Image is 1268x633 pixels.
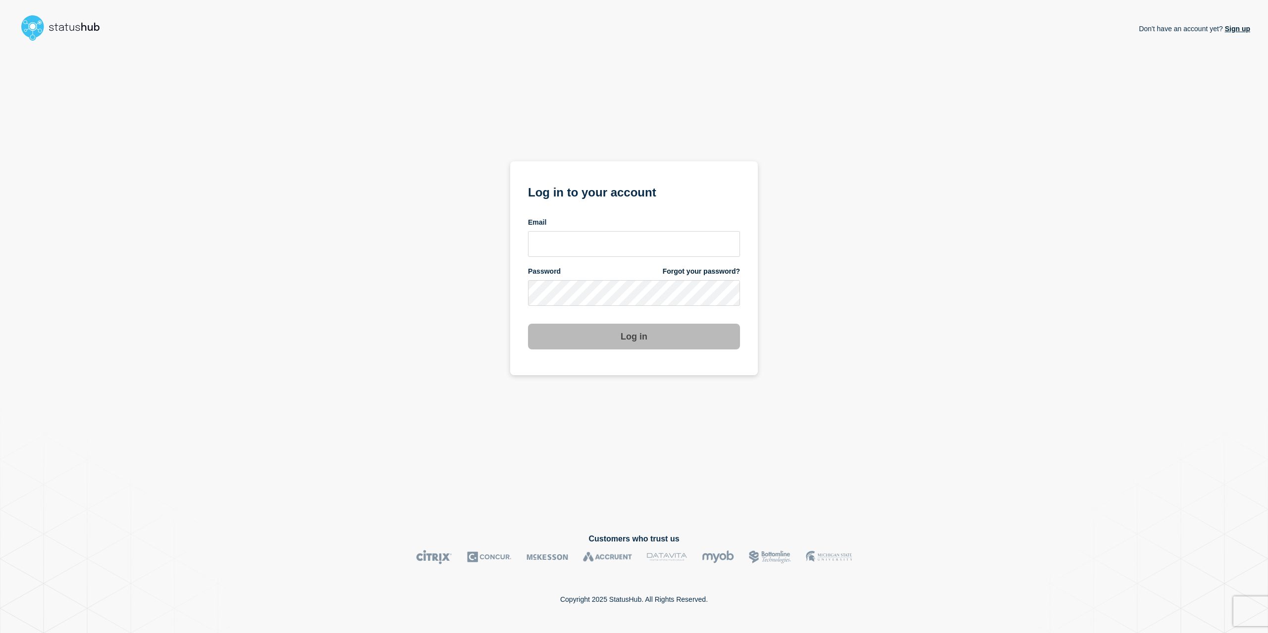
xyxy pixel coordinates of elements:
[527,550,568,564] img: McKesson logo
[528,218,546,227] span: Email
[663,267,740,276] a: Forgot your password?
[416,550,452,564] img: Citrix logo
[528,182,740,200] h1: Log in to your account
[528,280,740,306] input: password input
[528,231,740,257] input: email input
[749,550,791,564] img: Bottomline logo
[1223,25,1250,33] a: Sign up
[560,595,708,603] p: Copyright 2025 StatusHub. All Rights Reserved.
[583,550,632,564] img: Accruent logo
[647,550,687,564] img: DataVita logo
[528,267,561,276] span: Password
[18,535,1250,543] h2: Customers who trust us
[18,12,112,44] img: StatusHub logo
[467,550,512,564] img: Concur logo
[528,324,740,349] button: Log in
[806,550,852,564] img: MSU logo
[1139,17,1250,41] p: Don't have an account yet?
[702,550,734,564] img: myob logo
